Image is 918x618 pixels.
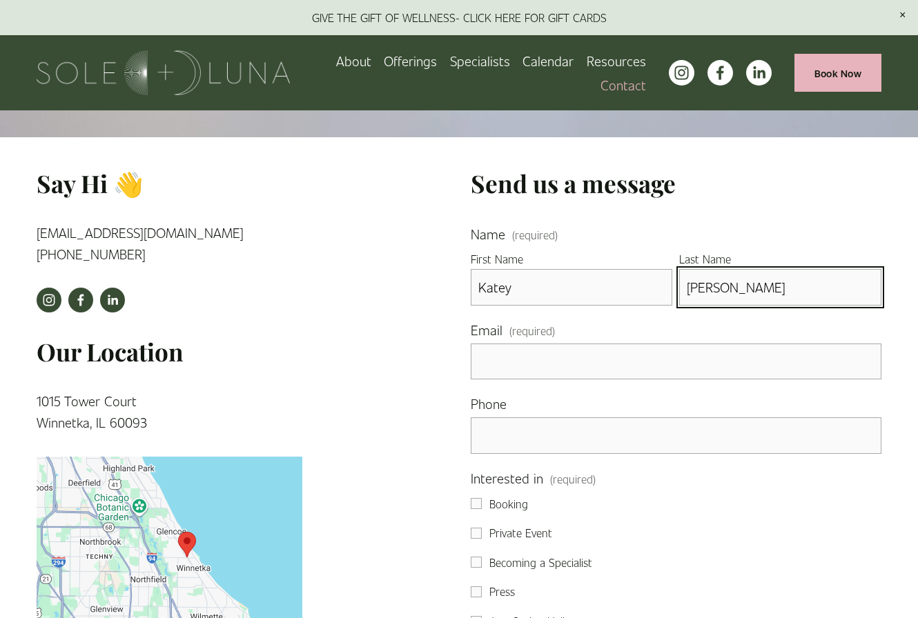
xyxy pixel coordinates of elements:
[37,224,244,241] a: [EMAIL_ADDRESS][DOMAIN_NAME]
[587,50,646,72] span: Resources
[471,168,881,200] h3: Send us a message
[471,528,482,539] input: Private Event
[679,250,881,270] div: Last Name
[37,246,146,262] a: [PHONE_NUMBER]
[509,322,555,340] span: (required)
[746,60,772,86] a: LinkedIn
[523,49,574,73] a: Calendar
[471,557,482,568] input: Becoming a Specialist
[471,468,543,489] span: Interested in
[37,336,302,368] h3: Our Location
[384,50,437,72] span: Offerings
[489,524,552,542] span: Private Event
[471,498,482,509] input: Booking
[489,495,528,513] span: Booking
[471,223,505,245] span: Name
[37,288,61,312] a: instagram-unauth
[669,60,694,86] a: instagram-unauth
[471,319,502,341] span: Email
[37,50,290,95] img: Sole + Luna
[37,392,147,430] a: 1015 Tower CourtWinnetka, IL 60093
[794,54,881,92] a: Book Now
[471,250,672,270] div: First Name
[68,288,93,312] a: facebook-unauth
[489,583,515,601] span: Press
[512,230,558,241] span: (required)
[100,288,125,312] a: LinkedIn
[587,49,646,73] a: folder dropdown
[450,49,510,73] a: Specialists
[336,49,371,73] a: About
[37,168,302,200] h3: Say Hi 👋
[600,73,646,97] a: Contact
[550,470,596,488] span: (required)
[471,393,507,415] span: Phone
[707,60,733,86] a: facebook-unauth
[471,586,482,597] input: Press
[489,554,592,572] span: Becoming a Specialist
[178,532,196,557] div: Sole + Luna Wellness 1015 Tower Court Winnetka, IL, 60093, United States
[384,49,437,73] a: folder dropdown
